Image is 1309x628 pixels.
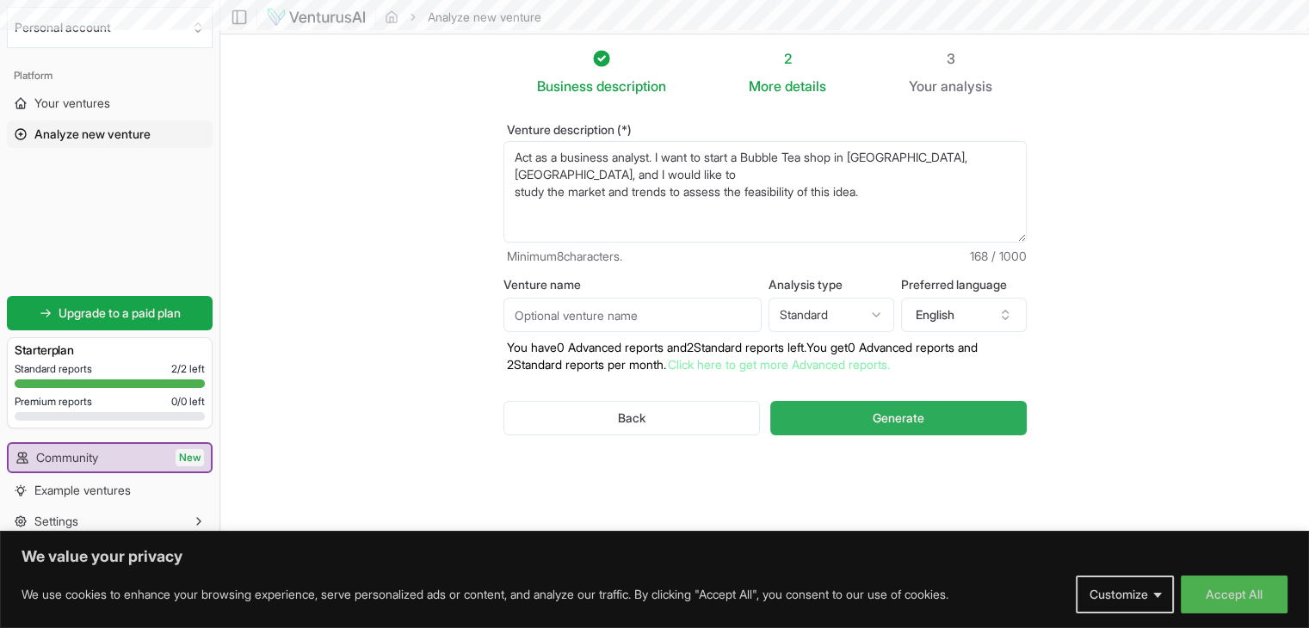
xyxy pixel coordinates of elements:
[970,248,1027,265] span: 168 / 1000
[15,362,92,376] span: Standard reports
[785,77,826,95] span: details
[769,279,894,291] label: Analysis type
[749,48,826,69] div: 2
[7,296,213,330] a: Upgrade to a paid plan
[1181,576,1287,613] button: Accept All
[7,477,213,504] a: Example ventures
[749,76,781,96] span: More
[901,279,1027,291] label: Preferred language
[22,584,948,605] p: We use cookies to enhance your browsing experience, serve personalized ads or content, and analyz...
[873,409,924,427] span: Generate
[34,513,78,530] span: Settings
[176,449,204,466] span: New
[7,62,213,89] div: Platform
[909,48,992,69] div: 3
[34,482,131,499] span: Example ventures
[34,126,151,143] span: Analyze new venture
[503,124,1027,136] label: Venture description (*)
[34,95,110,112] span: Your ventures
[668,357,890,372] a: Click here to get more Advanced reports.
[7,508,213,535] button: Settings
[503,339,1027,373] p: You have 0 Advanced reports and 2 Standard reports left. Y ou get 0 Advanced reports and 2 Standa...
[171,362,205,376] span: 2 / 2 left
[507,248,622,265] span: Minimum 8 characters.
[9,444,211,471] a: CommunityNew
[941,77,992,95] span: analysis
[770,401,1026,435] button: Generate
[909,76,937,96] span: Your
[15,342,205,359] h3: Starter plan
[503,298,762,332] input: Optional venture name
[36,449,98,466] span: Community
[901,298,1027,332] button: English
[596,77,666,95] span: description
[59,305,181,322] span: Upgrade to a paid plan
[537,76,593,96] span: Business
[503,279,762,291] label: Venture name
[15,395,92,409] span: Premium reports
[503,401,761,435] button: Back
[171,395,205,409] span: 0 / 0 left
[7,89,213,117] a: Your ventures
[1076,576,1174,613] button: Customize
[22,546,1287,567] p: We value your privacy
[7,120,213,148] a: Analyze new venture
